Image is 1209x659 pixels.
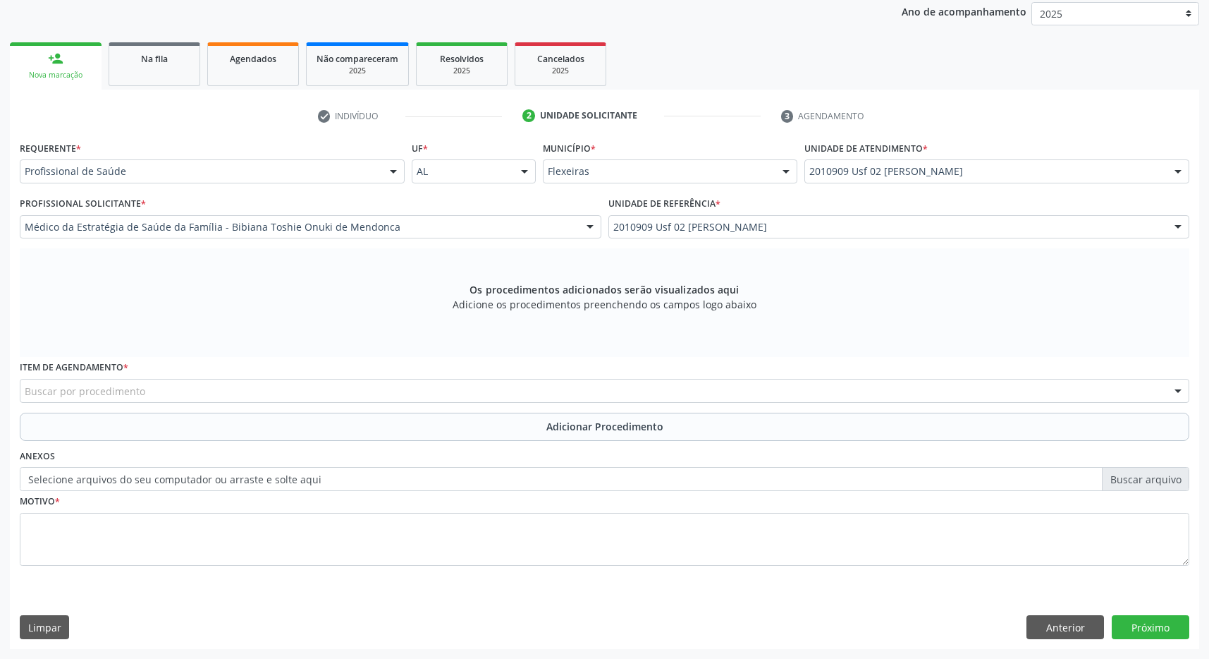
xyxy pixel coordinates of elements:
span: AL [417,164,506,179]
label: Unidade de atendimento [804,138,928,159]
span: 2010909 Usf 02 [PERSON_NAME] [613,220,1161,234]
span: Flexeiras [548,164,768,179]
span: Cancelados [537,53,584,65]
span: Adicionar Procedimento [546,419,663,434]
div: 2025 [317,66,398,76]
div: 2 [522,109,535,122]
label: UF [412,138,428,159]
label: Unidade de referência [608,193,720,215]
button: Limpar [20,615,69,639]
label: Requerente [20,138,81,159]
div: person_add [48,51,63,66]
span: Resolvidos [440,53,484,65]
span: Buscar por procedimento [25,384,145,399]
div: 2025 [525,66,596,76]
label: Profissional Solicitante [20,193,146,215]
span: Não compareceram [317,53,398,65]
span: Médico da Estratégia de Saúde da Família - Bibiana Toshie Onuki de Mendonca [25,220,572,234]
label: Motivo [20,491,60,513]
label: Anexos [20,446,55,468]
span: Na fila [141,53,168,65]
span: 2010909 Usf 02 [PERSON_NAME] [809,164,1160,179]
span: Adicione os procedimentos preenchendo os campos logo abaixo [453,297,756,312]
span: Profissional de Saúde [25,164,376,179]
p: Ano de acompanhamento [902,2,1026,20]
div: Nova marcação [20,70,92,80]
label: Município [543,138,596,159]
span: Os procedimentos adicionados serão visualizados aqui [470,282,739,297]
button: Adicionar Procedimento [20,413,1189,441]
label: Item de agendamento [20,357,128,379]
span: Agendados [230,53,276,65]
div: 2025 [426,66,497,76]
button: Anterior [1026,615,1104,639]
div: Unidade solicitante [540,109,637,122]
button: Próximo [1112,615,1189,639]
